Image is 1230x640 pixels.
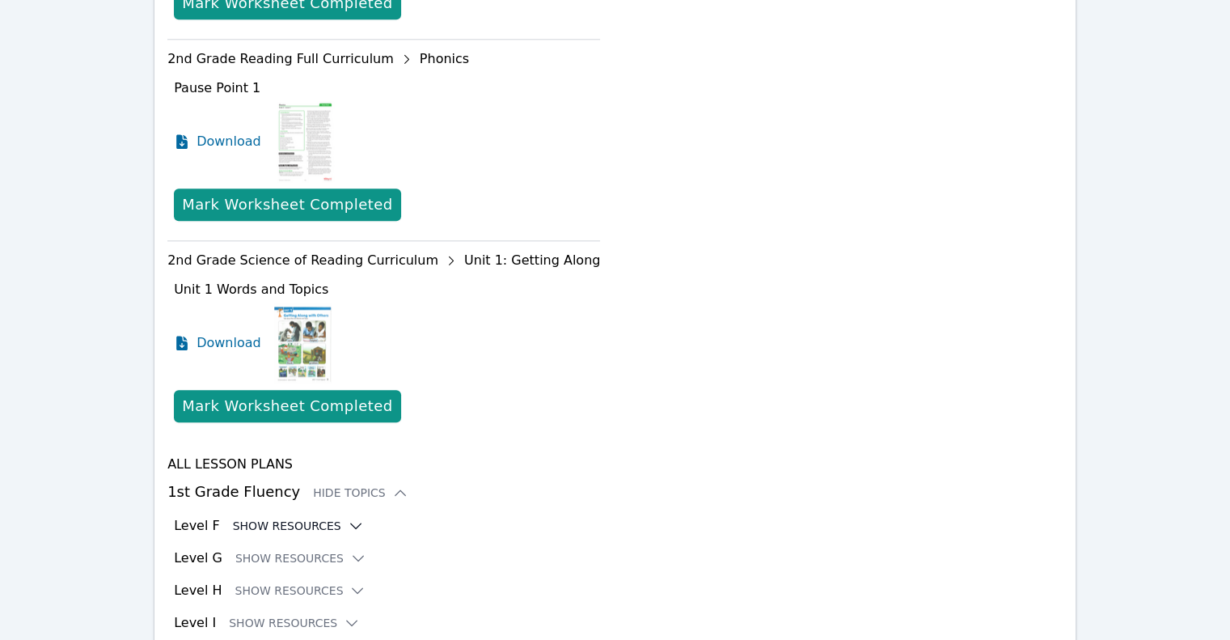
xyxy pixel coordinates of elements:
span: Download [197,132,261,151]
a: Download [174,101,261,182]
h3: Level I [174,613,216,633]
span: Unit 1 Words and Topics [174,282,328,297]
button: Hide Topics [313,485,408,501]
img: Pause Point 1 [274,101,336,182]
button: Show Resources [235,583,366,599]
h3: Level H [174,581,222,600]
button: Show Resources [235,550,366,566]
span: Download [197,333,261,353]
button: Show Resources [229,615,360,631]
span: Pause Point 1 [174,80,260,95]
div: Mark Worksheet Completed [182,193,392,216]
h3: Level F [174,516,220,536]
button: Mark Worksheet Completed [174,189,400,221]
h4: All Lesson Plans [167,455,1063,474]
div: 2nd Grade Reading Full Curriculum Phonics [167,46,600,72]
button: Mark Worksheet Completed [174,390,400,422]
a: Download [174,303,261,384]
button: Show Resources [233,518,364,534]
h3: 1st Grade Fluency [167,481,1063,503]
div: 2nd Grade Science of Reading Curriculum Unit 1: Getting Along [167,248,600,273]
div: Mark Worksheet Completed [182,395,392,417]
h3: Level G [174,549,222,568]
img: Unit 1 Words and Topics [274,303,332,384]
